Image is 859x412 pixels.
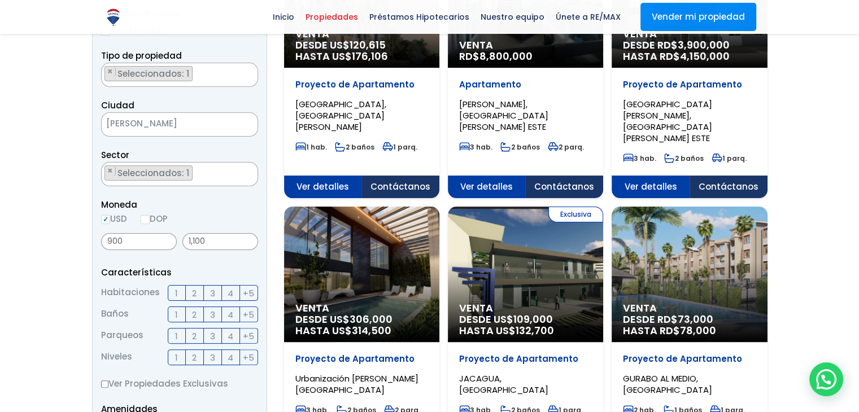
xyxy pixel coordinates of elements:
[623,325,756,336] span: HASTA RD$
[361,176,439,198] span: Contáctanos
[548,142,584,152] span: 2 parq.
[459,372,548,396] span: JACAGUA, [GEOGRAPHIC_DATA]
[246,166,251,176] span: ×
[459,325,592,336] span: HASTA US$
[245,66,252,77] button: Remove all items
[192,329,197,343] span: 2
[101,265,258,279] p: Características
[513,312,553,326] span: 109,000
[102,163,108,187] textarea: Search
[295,303,428,314] span: Venta
[228,308,233,322] span: 4
[623,353,756,365] p: Proyecto de Apartamento
[182,233,258,250] input: Precio máximo
[228,286,233,300] span: 4
[295,372,418,396] span: Urbanización [PERSON_NAME][GEOGRAPHIC_DATA]
[295,98,386,133] span: [GEOGRAPHIC_DATA], [GEOGRAPHIC_DATA][PERSON_NAME]
[295,142,327,152] span: 1 hab.
[352,323,391,338] span: 314,500
[228,329,233,343] span: 4
[459,40,592,51] span: Venta
[192,350,197,365] span: 2
[690,176,768,198] span: Contáctanos
[210,329,215,343] span: 3
[192,286,197,300] span: 2
[364,8,475,25] span: Préstamos Hipotecarios
[101,376,258,391] label: Ver Propiedades Exclusivas
[107,67,113,77] span: ×
[102,116,229,132] span: SANTO DOMINGO DE GUZMÁN
[664,154,704,163] span: 2 baños
[479,49,533,63] span: 8,800,000
[101,233,177,250] input: Precio mínimo
[101,198,258,212] span: Moneda
[102,63,108,87] textarea: Search
[623,154,656,163] span: 3 hab.
[105,166,116,176] button: Remove item
[459,353,592,365] p: Proyecto de Apartamento
[267,8,300,25] span: Inicio
[612,176,690,198] span: Ver detalles
[101,349,132,365] span: Niveles
[459,49,533,63] span: RD$
[680,49,730,63] span: 4,150,000
[210,286,215,300] span: 3
[229,116,246,134] button: Remove all items
[104,165,193,181] li: BELLA VISTA
[210,350,215,365] span: 3
[448,176,526,198] span: Ver detalles
[382,142,417,152] span: 1 parq.
[335,142,374,152] span: 2 baños
[623,51,756,62] span: HASTA RD$
[459,98,548,133] span: [PERSON_NAME], [GEOGRAPHIC_DATA][PERSON_NAME] ESTE
[459,79,592,90] p: Apartamento
[141,212,168,226] label: DOP
[623,314,756,336] span: DESDE RD$
[678,38,730,52] span: 3,900,000
[475,8,550,25] span: Nuestro equipo
[101,149,129,161] span: Sector
[116,68,192,80] span: Seleccionados: 1
[228,350,233,365] span: 4
[623,28,756,40] span: Venta
[295,40,428,62] span: DESDE US$
[103,7,123,27] img: Logo de REMAX
[295,51,428,62] span: HASTA US$
[623,79,756,90] p: Proyecto de Apartamento
[243,286,254,300] span: +5
[101,285,160,301] span: Habitaciones
[350,38,386,52] span: 120,615
[175,329,178,343] span: 1
[550,8,626,25] span: Únete a RE/MAX
[101,328,143,344] span: Parqueos
[243,329,254,343] span: +5
[107,166,113,176] span: ×
[175,350,178,365] span: 1
[300,8,364,25] span: Propiedades
[678,312,713,326] span: 73,000
[141,215,150,224] input: DOP
[295,314,428,336] span: DESDE US$
[101,306,129,322] span: Baños
[459,314,592,336] span: DESDE US$
[101,212,127,226] label: USD
[352,49,388,63] span: 176,106
[640,3,756,31] a: Vender mi propiedad
[116,167,192,179] span: Seleccionados: 1
[101,99,134,111] span: Ciudad
[295,325,428,336] span: HASTA US$
[101,112,258,137] span: SANTO DOMINGO DE GUZMÁN
[295,28,428,40] span: Venta
[210,308,215,322] span: 3
[459,142,492,152] span: 3 hab.
[500,142,540,152] span: 2 baños
[192,308,197,322] span: 2
[350,312,393,326] span: 306,000
[623,372,712,396] span: GURABO AL MEDIO, [GEOGRAPHIC_DATA]
[712,154,747,163] span: 1 parq.
[101,215,110,224] input: USD
[525,176,603,198] span: Contáctanos
[623,40,756,62] span: DESDE RD$
[101,50,182,62] span: Tipo de propiedad
[623,98,712,144] span: [GEOGRAPHIC_DATA][PERSON_NAME], [GEOGRAPHIC_DATA][PERSON_NAME] ESTE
